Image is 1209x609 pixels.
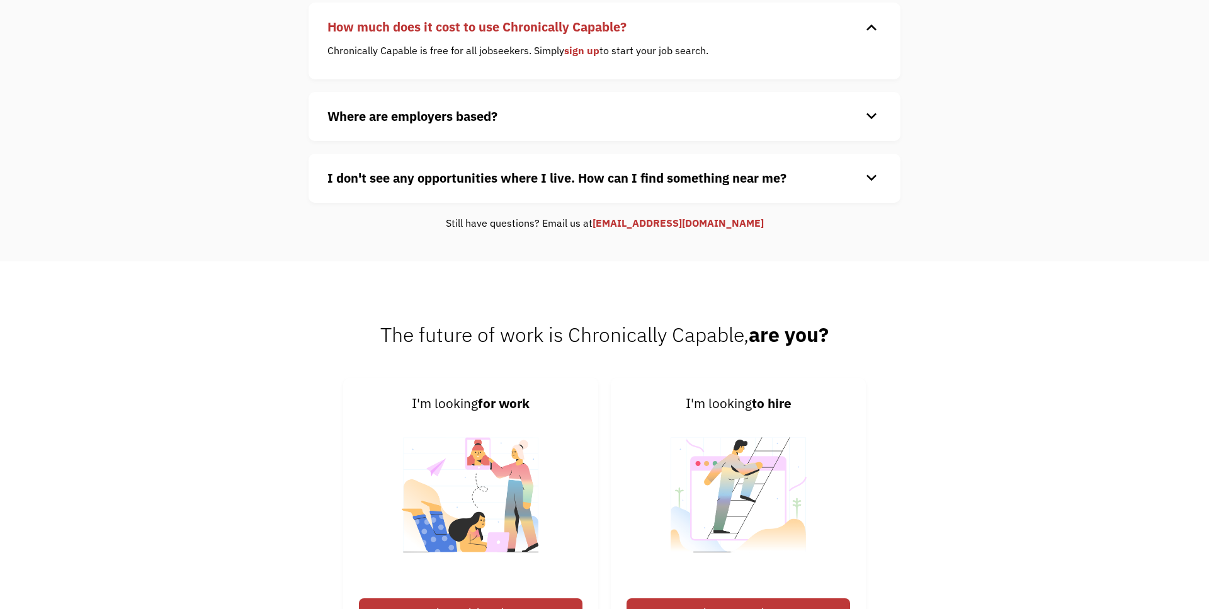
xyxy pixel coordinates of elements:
strong: How much does it cost to use Chronically Capable? [327,18,627,35]
span: The future of work is Chronically Capable, [380,321,829,348]
div: keyboard_arrow_down [861,107,882,126]
strong: I don't see any opportunities where I live. How can I find something near me? [327,169,786,186]
strong: to hire [752,395,792,412]
div: I'm looking [627,394,850,414]
img: Chronically Capable Personalized Job Matching [392,414,549,592]
div: I'm looking [359,394,582,414]
a: [EMAIL_ADDRESS][DOMAIN_NAME] [593,217,764,229]
div: Still have questions? Email us at [309,215,900,231]
p: Chronically Capable is free for all jobseekers. Simply to start your job search. [327,43,863,58]
strong: for work [478,395,530,412]
div: keyboard_arrow_down [861,18,882,37]
strong: are you? [749,321,829,348]
strong: Where are employers based? [327,108,497,125]
a: sign up [564,44,599,57]
div: keyboard_arrow_down [861,169,882,188]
